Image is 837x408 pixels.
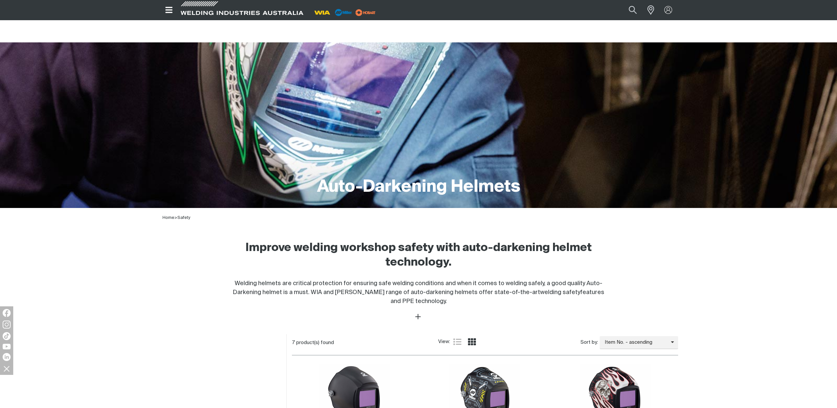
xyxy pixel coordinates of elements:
[353,10,378,15] a: miller
[177,216,190,220] a: Safety
[453,338,461,346] a: List view
[3,344,11,349] img: YouTube
[438,338,450,346] span: View:
[292,334,678,351] section: Product list controls
[174,216,177,220] span: >
[3,332,11,340] img: TikTok
[296,340,334,345] span: product(s) found
[3,321,11,329] img: Instagram
[613,3,644,18] input: Product name or item number...
[540,289,580,295] a: welding safety
[1,363,12,374] img: hide socials
[317,177,520,198] h1: Auto-Darkening Helmets
[3,353,11,361] img: LinkedIn
[292,339,439,346] div: 7
[233,280,602,295] span: Welding helmets are critical protection for ensuring safe welding conditions and when it comes to...
[622,3,644,18] button: Search products
[353,8,378,18] img: miller
[232,241,605,270] h2: Improve welding workshop safety with auto-darkening helmet technology.
[3,309,11,317] img: Facebook
[163,216,174,220] a: Home
[581,339,598,346] span: Sort by:
[600,339,671,346] span: Item No. - ascending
